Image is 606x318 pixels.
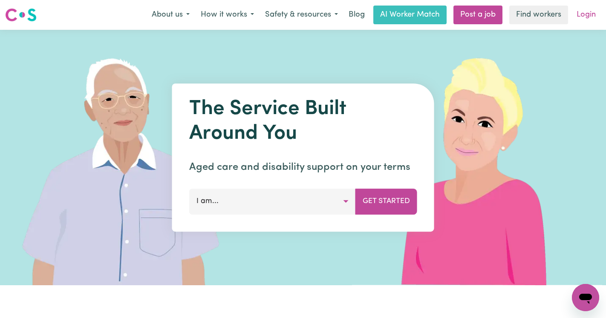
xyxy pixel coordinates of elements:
[373,6,447,24] a: AI Worker Match
[5,7,37,23] img: Careseekers logo
[355,189,417,214] button: Get Started
[260,6,343,24] button: Safety & resources
[189,189,356,214] button: I am...
[5,5,37,25] a: Careseekers logo
[572,284,599,311] iframe: Button to launch messaging window
[146,6,195,24] button: About us
[509,6,568,24] a: Find workers
[453,6,502,24] a: Post a job
[343,6,370,24] a: Blog
[189,97,417,146] h1: The Service Built Around You
[195,6,260,24] button: How it works
[571,6,601,24] a: Login
[189,160,417,175] p: Aged care and disability support on your terms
